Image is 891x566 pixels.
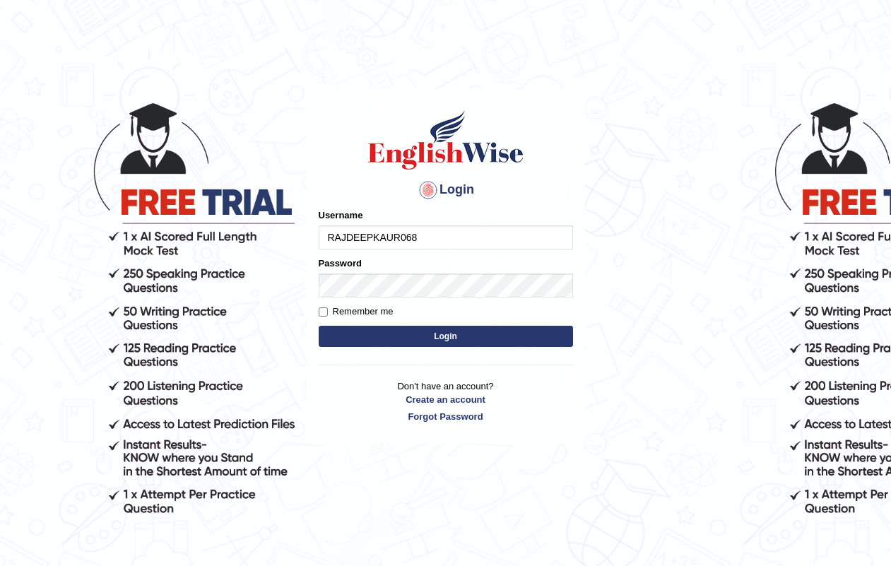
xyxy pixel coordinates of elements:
[319,379,573,423] p: Don't have an account?
[319,305,394,319] label: Remember me
[319,179,573,201] h4: Login
[319,208,363,222] label: Username
[319,326,573,347] button: Login
[365,108,526,172] img: Logo of English Wise sign in for intelligent practice with AI
[319,410,573,423] a: Forgot Password
[319,307,328,317] input: Remember me
[319,393,573,406] a: Create an account
[319,257,362,270] label: Password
